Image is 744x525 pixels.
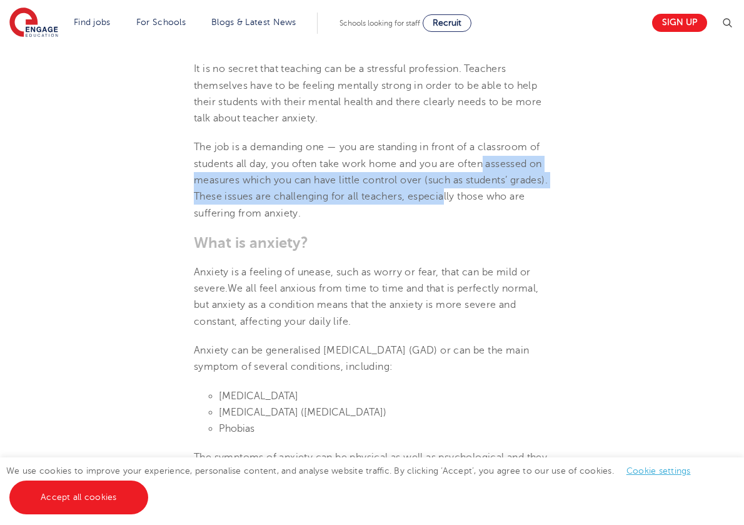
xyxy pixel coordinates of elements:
[211,18,296,27] a: Blogs & Latest News
[194,345,529,372] span: Anxiety can be generalised [MEDICAL_DATA] (GAD) or can be the main symptom of several conditions,...
[194,267,531,294] span: Anxiety is a feeling of unease, such as worry or fear, that can be mild or severe.
[219,423,254,434] span: Phobias
[194,63,542,124] span: It is no secret that teaching can be a stressful profession. Teachers themselves have to be feeli...
[339,19,420,28] span: Schools looking for staff
[6,466,703,502] span: We use cookies to improve your experience, personalise content, and analyse website traffic. By c...
[194,141,548,218] span: The job is a demanding one — you are standing in front of a classroom of students all day, you of...
[433,18,461,28] span: Recruit
[136,18,186,27] a: For Schools
[423,14,471,32] a: Recruit
[9,8,58,39] img: Engage Education
[626,466,691,476] a: Cookie settings
[9,481,148,514] a: Accept all cookies
[74,18,111,27] a: Find jobs
[194,267,539,327] span: We all feel anxious from time to time and that is perfectly normal, but anxiety as a condition me...
[219,390,298,402] span: [MEDICAL_DATA]
[194,234,308,252] span: What is anxiety?
[652,14,707,32] a: Sign up
[219,407,386,418] span: [MEDICAL_DATA] ([MEDICAL_DATA])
